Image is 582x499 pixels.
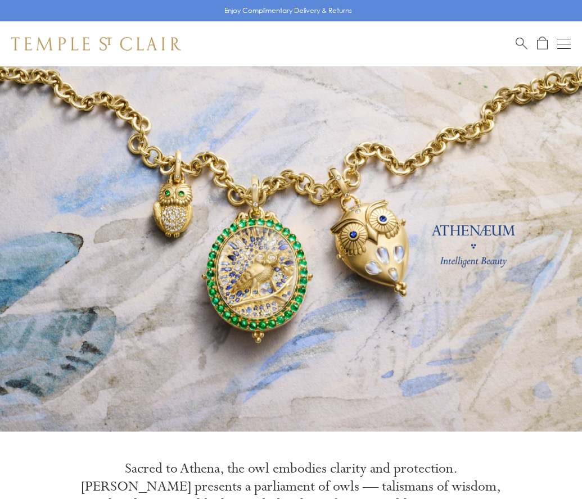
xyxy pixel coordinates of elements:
p: Enjoy Complimentary Delivery & Returns [224,5,352,16]
img: Temple St. Clair [11,37,181,51]
a: Search [516,37,527,51]
button: Open navigation [557,37,571,51]
a: Open Shopping Bag [537,37,548,51]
